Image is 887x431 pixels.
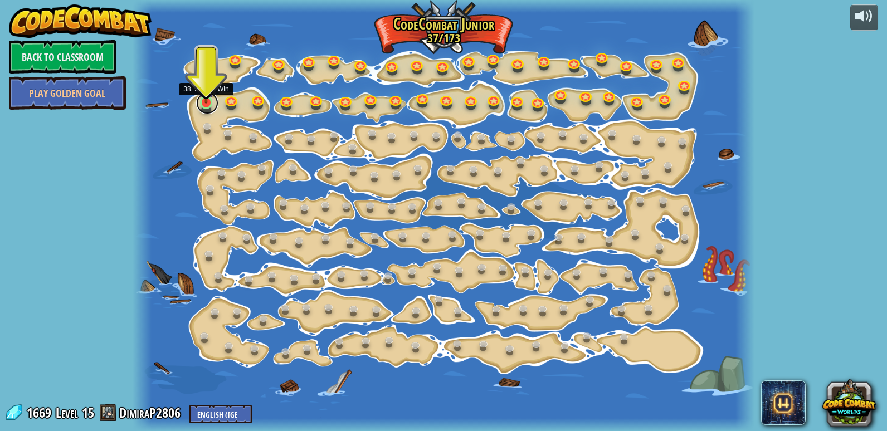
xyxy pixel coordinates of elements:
[9,76,126,110] a: Play Golden Goal
[82,404,94,422] span: 15
[119,404,184,422] a: DimiraP2806
[850,4,878,31] button: Adjust volume
[9,40,116,74] a: Back to Classroom
[56,404,78,422] span: Level
[9,4,152,38] img: CodeCombat - Learn how to code by playing a game
[27,404,55,422] span: 1669
[198,68,214,104] img: level-banner-unstarted-subscriber.png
